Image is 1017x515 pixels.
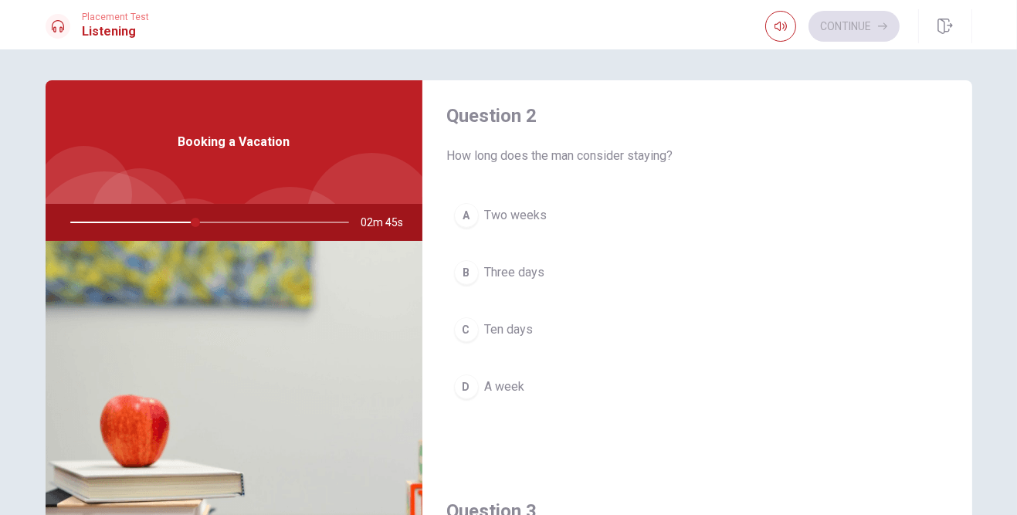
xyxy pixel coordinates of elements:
[485,320,534,339] span: Ten days
[178,133,290,151] span: Booking a Vacation
[447,147,948,165] span: How long does the man consider staying?
[83,22,150,41] h1: Listening
[485,206,547,225] span: Two weeks
[485,263,545,282] span: Three days
[447,368,948,406] button: DA week
[447,196,948,235] button: ATwo weeks
[447,103,948,128] h4: Question 2
[83,12,150,22] span: Placement Test
[454,374,479,399] div: D
[454,260,479,285] div: B
[485,378,525,396] span: A week
[454,317,479,342] div: C
[447,253,948,292] button: BThree days
[361,204,416,241] span: 02m 45s
[454,203,479,228] div: A
[447,310,948,349] button: CTen days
